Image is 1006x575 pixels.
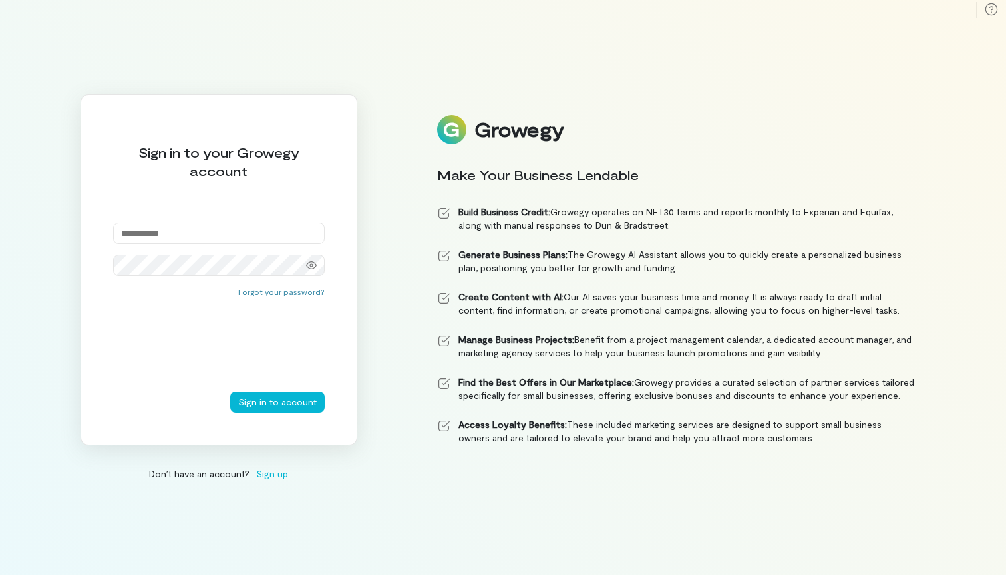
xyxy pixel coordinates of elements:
[458,206,550,217] strong: Build Business Credit:
[81,467,357,481] div: Don’t have an account?
[437,333,915,360] li: Benefit from a project management calendar, a dedicated account manager, and marketing agency ser...
[437,166,915,184] div: Make Your Business Lendable
[437,205,915,232] li: Growegy operates on NET30 terms and reports monthly to Experian and Equifax, along with manual re...
[458,376,634,388] strong: Find the Best Offers in Our Marketplace:
[238,287,325,297] button: Forgot your password?
[437,248,915,275] li: The Growegy AI Assistant allows you to quickly create a personalized business plan, positioning y...
[230,392,325,413] button: Sign in to account
[474,118,564,141] div: Growegy
[113,143,325,180] div: Sign in to your Growegy account
[437,290,915,317] li: Our AI saves your business time and money. It is always ready to draft initial content, find info...
[437,418,915,445] li: These included marketing services are designed to support small business owners and are tailored ...
[458,291,564,302] strong: Create Content with AI:
[437,376,915,402] li: Growegy provides a curated selection of partner services tailored specifically for small business...
[437,115,466,144] img: Logo
[458,334,574,345] strong: Manage Business Projects:
[256,467,288,481] span: Sign up
[458,419,567,430] strong: Access Loyalty Benefits:
[458,249,568,260] strong: Generate Business Plans:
